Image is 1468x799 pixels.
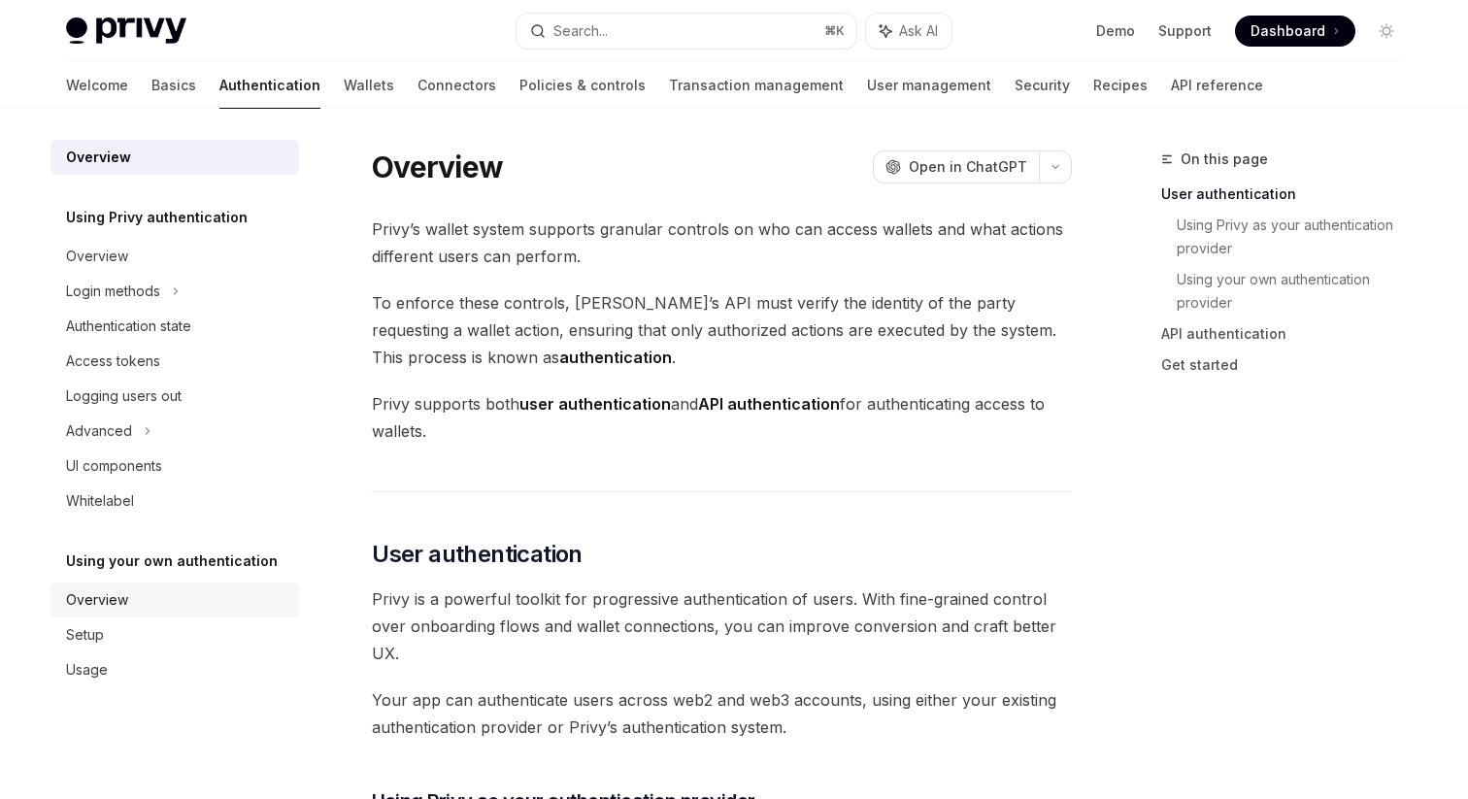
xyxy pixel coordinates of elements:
[1161,179,1418,210] a: User authentication
[151,62,196,109] a: Basics
[66,658,108,682] div: Usage
[1161,318,1418,350] a: API authentication
[66,62,128,109] a: Welcome
[66,350,160,373] div: Access tokens
[1093,62,1148,109] a: Recipes
[519,394,671,414] strong: user authentication
[372,150,503,184] h1: Overview
[867,62,991,109] a: User management
[50,583,299,617] a: Overview
[50,309,299,344] a: Authentication state
[517,14,856,49] button: Search...⌘K
[866,14,951,49] button: Ask AI
[559,348,672,367] strong: authentication
[1171,62,1263,109] a: API reference
[50,379,299,414] a: Logging users out
[50,140,299,175] a: Overview
[899,21,938,41] span: Ask AI
[66,489,134,513] div: Whitelabel
[66,315,191,338] div: Authentication state
[372,539,583,570] span: User authentication
[1096,21,1135,41] a: Demo
[372,289,1072,371] span: To enforce these controls, [PERSON_NAME]’s API must verify the identity of the party requesting a...
[372,216,1072,270] span: Privy’s wallet system supports granular controls on who can access wallets and what actions diffe...
[66,419,132,443] div: Advanced
[1158,21,1212,41] a: Support
[50,483,299,518] a: Whitelabel
[66,245,128,268] div: Overview
[50,652,299,687] a: Usage
[219,62,320,109] a: Authentication
[417,62,496,109] a: Connectors
[66,384,182,408] div: Logging users out
[1371,16,1402,47] button: Toggle dark mode
[50,239,299,274] a: Overview
[519,62,646,109] a: Policies & controls
[66,623,104,647] div: Setup
[1235,16,1355,47] a: Dashboard
[1161,350,1418,381] a: Get started
[553,19,608,43] div: Search...
[66,206,248,229] h5: Using Privy authentication
[698,394,840,414] strong: API authentication
[66,17,186,45] img: light logo
[873,150,1039,183] button: Open in ChatGPT
[1181,148,1268,171] span: On this page
[1251,21,1325,41] span: Dashboard
[372,390,1072,445] span: Privy supports both and for authenticating access to wallets.
[66,549,278,573] h5: Using your own authentication
[50,617,299,652] a: Setup
[372,686,1072,741] span: Your app can authenticate users across web2 and web3 accounts, using either your existing authent...
[824,23,845,39] span: ⌘ K
[372,585,1072,667] span: Privy is a powerful toolkit for progressive authentication of users. With fine-grained control ov...
[66,588,128,612] div: Overview
[1177,210,1418,264] a: Using Privy as your authentication provider
[66,146,131,169] div: Overview
[66,280,160,303] div: Login methods
[1177,264,1418,318] a: Using your own authentication provider
[50,449,299,483] a: UI components
[66,454,162,478] div: UI components
[1015,62,1070,109] a: Security
[50,344,299,379] a: Access tokens
[344,62,394,109] a: Wallets
[909,157,1027,177] span: Open in ChatGPT
[669,62,844,109] a: Transaction management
